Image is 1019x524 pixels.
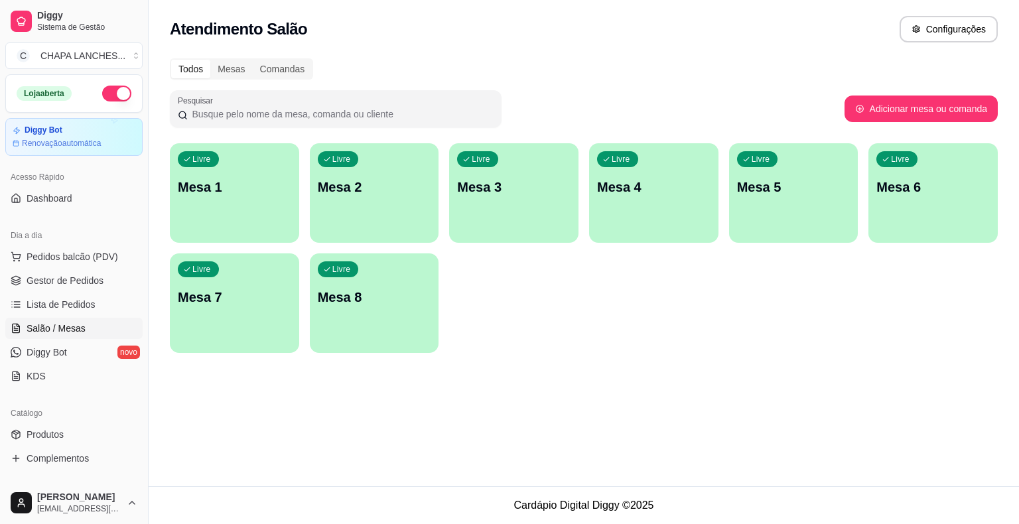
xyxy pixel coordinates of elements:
[5,403,143,424] div: Catálogo
[37,491,121,503] span: [PERSON_NAME]
[170,253,299,353] button: LivreMesa 7
[22,138,101,149] article: Renovação automática
[5,188,143,209] a: Dashboard
[178,95,218,106] label: Pesquisar
[472,154,490,164] p: Livre
[5,424,143,445] a: Produtos
[457,178,571,196] p: Mesa 3
[27,250,118,263] span: Pedidos balcão (PDV)
[40,49,125,62] div: CHAPA LANCHES ...
[5,5,143,37] a: DiggySistema de Gestão
[845,96,998,122] button: Adicionar mesa ou comanda
[876,178,990,196] p: Mesa 6
[597,178,711,196] p: Mesa 4
[188,107,494,121] input: Pesquisar
[5,166,143,188] div: Acesso Rápido
[102,86,131,101] button: Alterar Status
[17,86,72,101] div: Loja aberta
[192,154,211,164] p: Livre
[170,143,299,243] button: LivreMesa 1
[27,346,67,359] span: Diggy Bot
[891,154,910,164] p: Livre
[149,486,1019,524] footer: Cardápio Digital Diggy © 2025
[310,253,439,353] button: LivreMesa 8
[27,274,103,287] span: Gestor de Pedidos
[5,42,143,69] button: Select a team
[27,192,72,205] span: Dashboard
[5,448,143,469] a: Complementos
[27,369,46,383] span: KDS
[5,294,143,315] a: Lista de Pedidos
[737,178,850,196] p: Mesa 5
[5,118,143,156] a: Diggy BotRenovaçãoautomática
[27,452,89,465] span: Complementos
[37,22,137,33] span: Sistema de Gestão
[5,270,143,291] a: Gestor de Pedidos
[5,318,143,339] a: Salão / Mesas
[192,264,211,275] p: Livre
[37,10,137,22] span: Diggy
[178,178,291,196] p: Mesa 1
[900,16,998,42] button: Configurações
[612,154,630,164] p: Livre
[589,143,718,243] button: LivreMesa 4
[171,60,210,78] div: Todos
[729,143,858,243] button: LivreMesa 5
[170,19,307,40] h2: Atendimento Salão
[253,60,312,78] div: Comandas
[332,154,351,164] p: Livre
[332,264,351,275] p: Livre
[318,178,431,196] p: Mesa 2
[25,125,62,135] article: Diggy Bot
[27,428,64,441] span: Produtos
[5,487,143,519] button: [PERSON_NAME][EMAIL_ADDRESS][DOMAIN_NAME]
[5,246,143,267] button: Pedidos balcão (PDV)
[752,154,770,164] p: Livre
[210,60,252,78] div: Mesas
[17,49,30,62] span: C
[27,298,96,311] span: Lista de Pedidos
[5,225,143,246] div: Dia a dia
[5,365,143,387] a: KDS
[868,143,998,243] button: LivreMesa 6
[310,143,439,243] button: LivreMesa 2
[37,503,121,514] span: [EMAIL_ADDRESS][DOMAIN_NAME]
[318,288,431,306] p: Mesa 8
[178,288,291,306] p: Mesa 7
[5,342,143,363] a: Diggy Botnovo
[27,322,86,335] span: Salão / Mesas
[449,143,578,243] button: LivreMesa 3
